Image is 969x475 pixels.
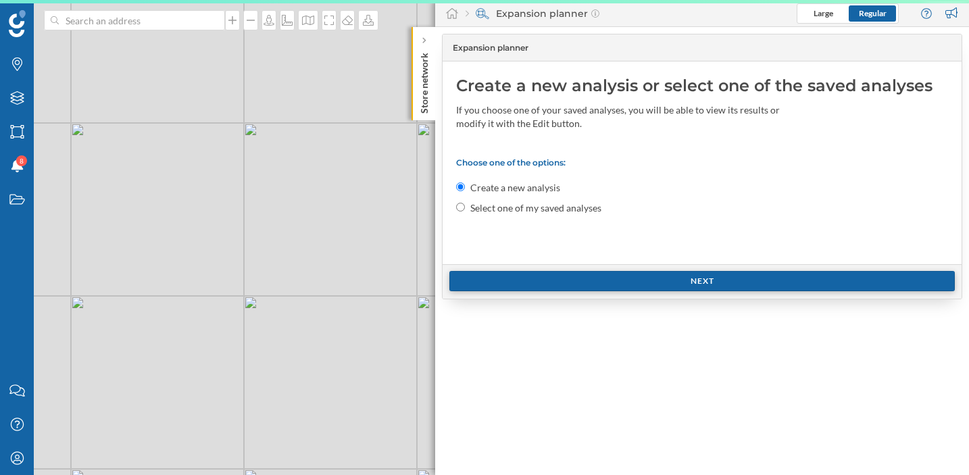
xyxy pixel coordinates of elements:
[418,47,431,114] p: Store network
[466,7,599,20] div: Expansion planner
[456,75,948,97] div: Create a new analysis or select one of the saved analyses
[456,157,948,168] p: Choose one of the options:
[470,201,601,215] label: Select one of my saved analyses
[814,8,833,18] span: Large
[476,7,489,20] img: search-areas.svg
[470,181,560,195] label: Create a new analysis
[453,42,528,54] span: Expansion planner
[20,154,24,168] span: 8
[859,8,887,18] span: Regular
[28,9,77,22] span: Support
[456,103,807,130] div: If you choose one of your saved analyses, you will be able to view its results or modify it with ...
[9,10,26,37] img: Geoblink Logo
